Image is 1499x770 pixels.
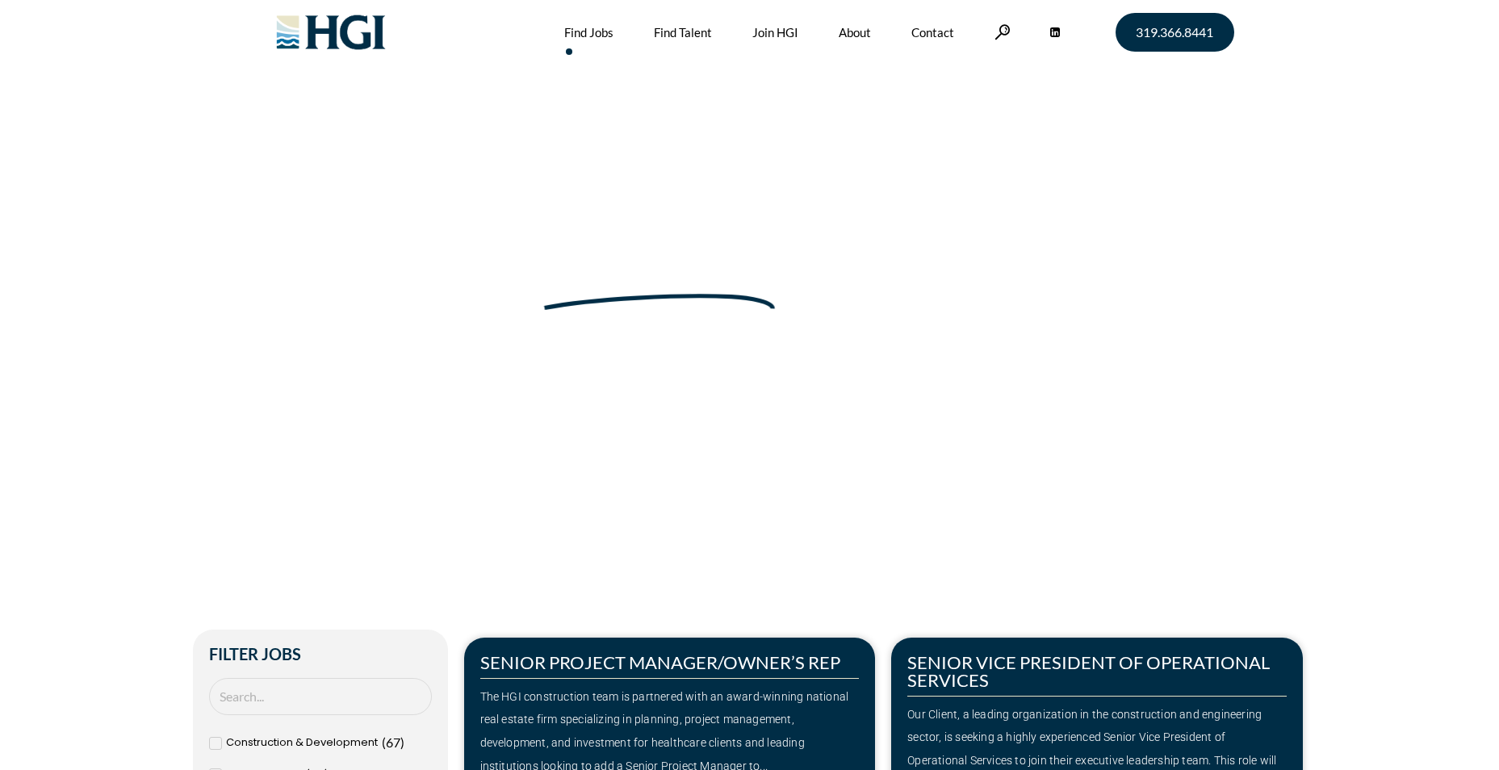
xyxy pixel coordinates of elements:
a: Search [994,24,1011,40]
span: ) [400,734,404,750]
a: SENIOR VICE PRESIDENT OF OPERATIONAL SERVICES [907,651,1270,691]
span: 319.366.8441 [1136,26,1213,39]
a: Home [298,324,332,340]
a: SENIOR PROJECT MANAGER/OWNER’S REP [480,651,840,673]
span: Construction & Development [226,731,378,755]
h2: Filter Jobs [209,646,432,662]
span: Make Your [298,246,531,304]
span: Next Move [541,249,778,302]
a: 319.366.8441 [1116,13,1234,52]
input: Search Job [209,678,432,716]
span: » [298,324,363,340]
span: ( [382,734,386,750]
span: Jobs [337,324,363,340]
span: 67 [386,734,400,750]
